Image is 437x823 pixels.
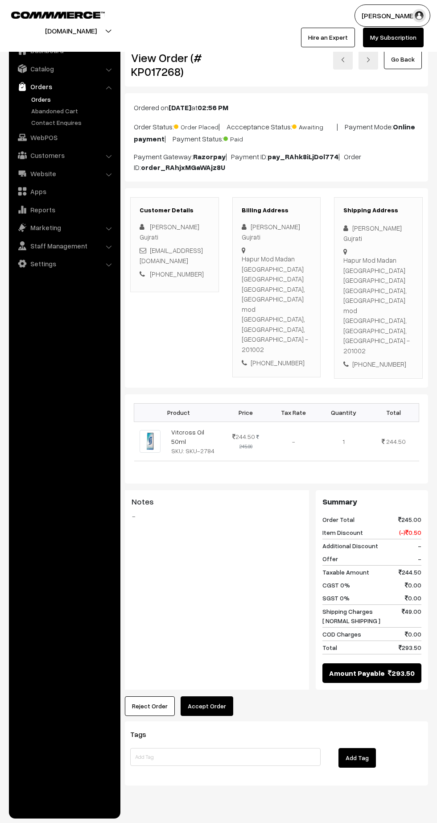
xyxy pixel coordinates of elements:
[322,593,350,603] span: SGST 0%
[405,580,421,590] span: 0.00
[140,223,199,241] span: [PERSON_NAME] Gujrati
[11,256,117,272] a: Settings
[386,438,406,445] span: 244.50
[343,359,413,369] div: [PHONE_NUMBER]
[223,403,268,422] th: Price
[322,567,369,577] span: Taxable Amount
[402,607,421,625] span: 49.00
[418,554,421,563] span: -
[11,61,117,77] a: Catalog
[412,9,426,22] img: user
[171,446,218,455] div: SKU: SKU-2784
[340,57,346,62] img: left-arrow.png
[355,4,430,27] button: [PERSON_NAME]
[318,403,368,422] th: Quantity
[174,120,218,132] span: Order Placed
[322,629,361,639] span: COD Charges
[181,696,233,716] button: Accept Order
[29,118,117,127] a: Contact Enquires
[301,28,355,47] a: Hire an Expert
[322,554,338,563] span: Offer
[384,50,422,69] a: Go Back
[130,748,321,766] input: Add Tag
[141,163,225,172] b: order_RAhjxMGaWAjz8U
[242,254,312,354] div: Hapur Mod Madan [GEOGRAPHIC_DATA] [GEOGRAPHIC_DATA] [GEOGRAPHIC_DATA], [GEOGRAPHIC_DATA] mod [GEO...
[134,120,419,144] p: Order Status: | Accceptance Status: | Payment Mode: | Payment Status:
[343,223,413,243] div: [PERSON_NAME] Gujrati
[11,129,117,145] a: WebPOS
[169,103,191,112] b: [DATE]
[130,730,157,739] span: Tags
[322,497,421,507] h3: Summary
[14,20,128,42] button: [DOMAIN_NAME]
[342,438,345,445] span: 1
[322,643,337,652] span: Total
[11,183,117,199] a: Apps
[363,28,424,47] a: My Subscription
[11,12,105,18] img: COMMMERCE
[388,668,415,678] span: 293.50
[223,132,268,144] span: Paid
[29,95,117,104] a: Orders
[322,515,355,524] span: Order Total
[11,219,117,236] a: Marketing
[125,696,175,716] button: Reject Order
[134,403,223,422] th: Product
[268,422,318,461] td: -
[242,222,312,242] div: [PERSON_NAME] Gujrati
[150,270,204,278] a: [PHONE_NUMBER]
[11,165,117,182] a: Website
[140,246,203,265] a: [EMAIL_ADDRESS][DOMAIN_NAME]
[268,403,318,422] th: Tax Rate
[322,528,363,537] span: Item Discount
[140,207,210,214] h3: Customer Details
[399,643,421,652] span: 293.50
[11,79,117,95] a: Orders
[343,255,413,356] div: Hapur Mod Madan [GEOGRAPHIC_DATA] [GEOGRAPHIC_DATA] [GEOGRAPHIC_DATA], [GEOGRAPHIC_DATA] mod [GEO...
[242,358,312,368] div: [PHONE_NUMBER]
[11,238,117,254] a: Staff Management
[268,152,338,161] b: pay_RAhk8iLjDol774
[322,607,380,625] span: Shipping Charges [ NORMAL SHIPPING ]
[322,541,378,550] span: Additional Discount
[132,497,302,507] h3: Notes
[399,528,421,537] span: (-) 0.50
[338,748,376,768] button: Add Tag
[366,57,371,62] img: right-arrow.png
[242,207,312,214] h3: Billing Address
[198,103,228,112] b: 02:56 PM
[11,9,89,20] a: COMMMERCE
[398,515,421,524] span: 245.00
[140,430,161,453] img: 1000058239.png
[405,629,421,639] span: 0.00
[232,433,255,440] span: 244.50
[329,668,385,678] span: Amount Payable
[405,593,421,603] span: 0.00
[29,106,117,116] a: Abandoned Cart
[11,147,117,163] a: Customers
[193,152,226,161] b: Razorpay
[292,120,337,132] span: Awaiting
[171,428,204,445] a: Vitcross Oil 50ml
[131,51,219,79] h2: View Order (# KP017268)
[132,511,302,521] blockquote: -
[322,580,350,590] span: CGST 0%
[11,202,117,218] a: Reports
[343,207,413,214] h3: Shipping Address
[418,541,421,550] span: -
[399,567,421,577] span: 244.50
[368,403,419,422] th: Total
[134,102,419,113] p: Ordered on at
[134,151,419,173] p: Payment Gateway: | Payment ID: | Order ID:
